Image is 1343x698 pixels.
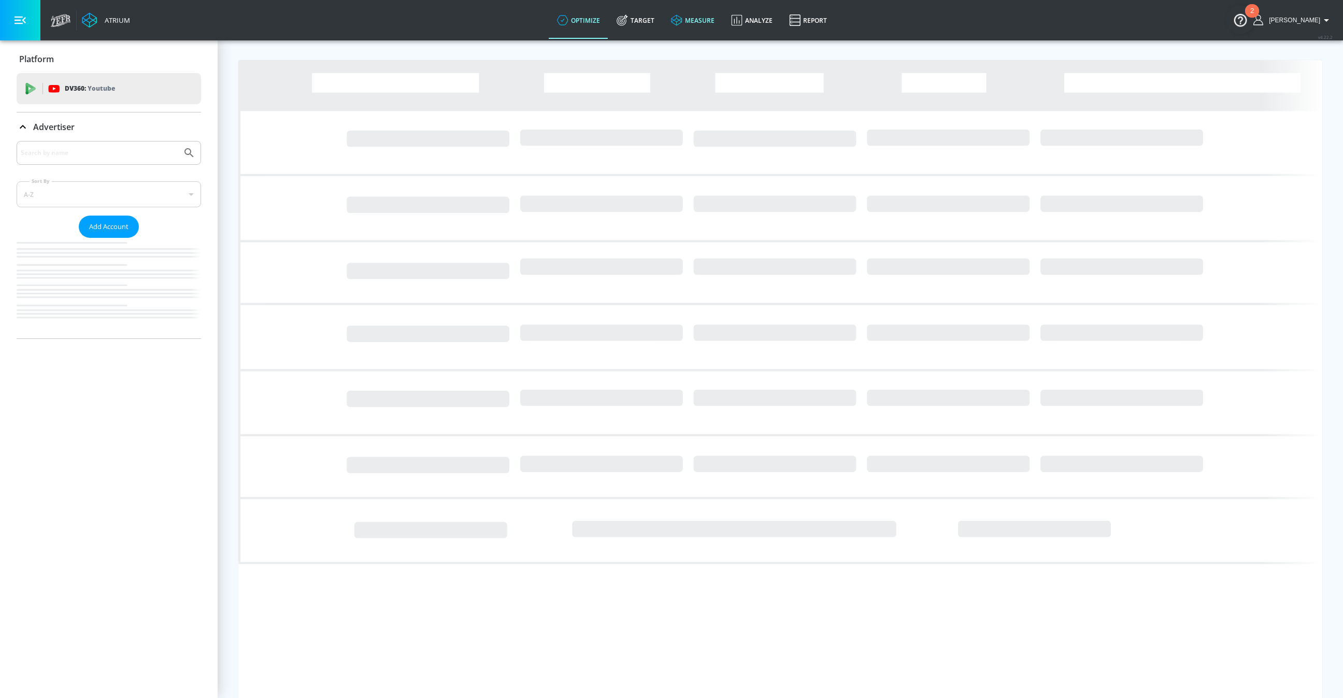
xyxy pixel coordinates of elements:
div: DV360: Youtube [17,73,201,104]
p: Youtube [88,83,115,94]
div: Advertiser [17,112,201,141]
a: optimize [549,2,608,39]
p: DV360: [65,83,115,94]
div: A-Z [17,181,201,207]
div: Advertiser [17,141,201,338]
label: Sort By [30,178,52,184]
span: v 4.22.2 [1318,34,1333,40]
div: 2 [1250,11,1254,24]
div: Atrium [101,16,130,25]
span: login as: shannon.belforti@zefr.com [1265,17,1320,24]
a: Target [608,2,663,39]
p: Platform [19,53,54,65]
button: Add Account [79,216,139,238]
span: Add Account [89,221,128,233]
a: Report [781,2,835,39]
a: measure [663,2,723,39]
a: Atrium [82,12,130,28]
button: Open Resource Center, 2 new notifications [1226,5,1255,34]
div: Platform [17,45,201,74]
p: Advertiser [33,121,75,133]
button: [PERSON_NAME] [1253,14,1333,26]
input: Search by name [21,146,178,160]
a: Analyze [723,2,781,39]
nav: list of Advertiser [17,238,201,338]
